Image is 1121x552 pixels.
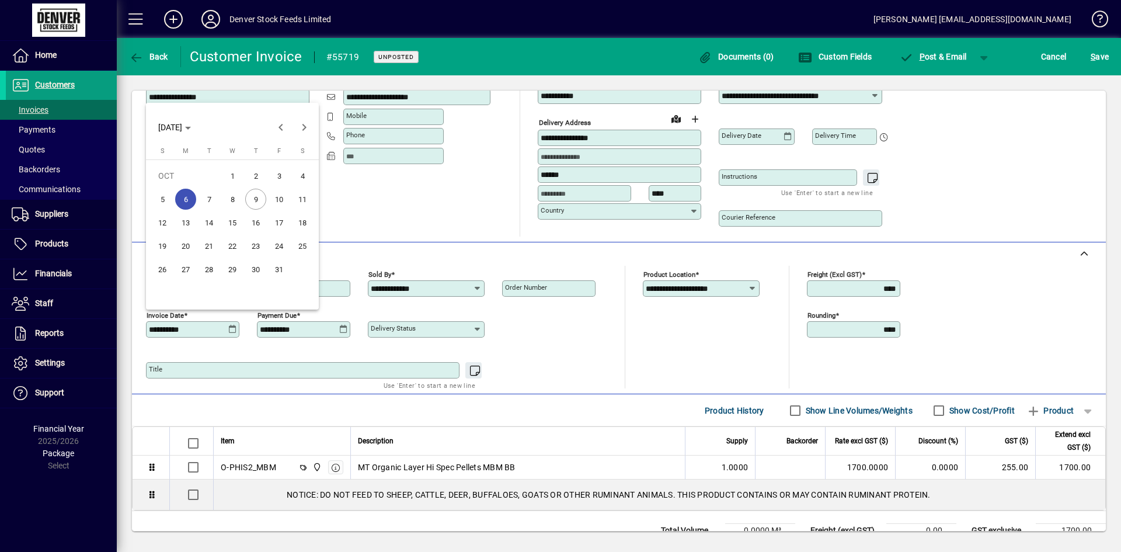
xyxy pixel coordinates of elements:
[269,116,293,139] button: Previous month
[175,212,196,233] span: 13
[174,211,197,234] button: Mon Oct 13 2025
[174,188,197,211] button: Mon Oct 06 2025
[229,147,235,155] span: W
[245,259,266,280] span: 30
[301,147,305,155] span: S
[292,165,313,186] span: 4
[151,234,174,258] button: Sun Oct 19 2025
[269,259,290,280] span: 31
[222,165,243,186] span: 1
[199,235,220,256] span: 21
[244,188,267,211] button: Thu Oct 09 2025
[269,189,290,210] span: 10
[152,259,173,280] span: 26
[197,188,221,211] button: Tue Oct 07 2025
[267,164,291,188] button: Fri Oct 03 2025
[151,258,174,281] button: Sun Oct 26 2025
[267,258,291,281] button: Fri Oct 31 2025
[245,212,266,233] span: 16
[245,189,266,210] span: 9
[291,234,314,258] button: Sat Oct 25 2025
[199,212,220,233] span: 14
[222,235,243,256] span: 22
[161,147,165,155] span: S
[199,189,220,210] span: 7
[267,234,291,258] button: Fri Oct 24 2025
[151,211,174,234] button: Sun Oct 12 2025
[151,164,221,188] td: OCT
[277,147,281,155] span: F
[245,165,266,186] span: 2
[244,211,267,234] button: Thu Oct 16 2025
[199,259,220,280] span: 28
[269,165,290,186] span: 3
[174,234,197,258] button: Mon Oct 20 2025
[152,212,173,233] span: 12
[291,188,314,211] button: Sat Oct 11 2025
[269,212,290,233] span: 17
[292,235,313,256] span: 25
[222,212,243,233] span: 15
[207,147,211,155] span: T
[254,147,258,155] span: T
[175,259,196,280] span: 27
[221,164,244,188] button: Wed Oct 01 2025
[197,211,221,234] button: Tue Oct 14 2025
[222,189,243,210] span: 8
[222,259,243,280] span: 29
[175,189,196,210] span: 6
[183,147,189,155] span: M
[175,235,196,256] span: 20
[267,188,291,211] button: Fri Oct 10 2025
[244,234,267,258] button: Thu Oct 23 2025
[221,211,244,234] button: Wed Oct 15 2025
[197,234,221,258] button: Tue Oct 21 2025
[269,235,290,256] span: 24
[151,188,174,211] button: Sun Oct 05 2025
[292,189,313,210] span: 11
[221,234,244,258] button: Wed Oct 22 2025
[221,258,244,281] button: Wed Oct 29 2025
[197,258,221,281] button: Tue Oct 28 2025
[152,189,173,210] span: 5
[293,116,316,139] button: Next month
[267,211,291,234] button: Fri Oct 17 2025
[291,211,314,234] button: Sat Oct 18 2025
[221,188,244,211] button: Wed Oct 08 2025
[174,258,197,281] button: Mon Oct 27 2025
[154,117,196,138] button: Choose month and year
[292,212,313,233] span: 18
[152,235,173,256] span: 19
[244,164,267,188] button: Thu Oct 02 2025
[244,258,267,281] button: Thu Oct 30 2025
[245,235,266,256] span: 23
[158,123,182,132] span: [DATE]
[291,164,314,188] button: Sat Oct 04 2025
